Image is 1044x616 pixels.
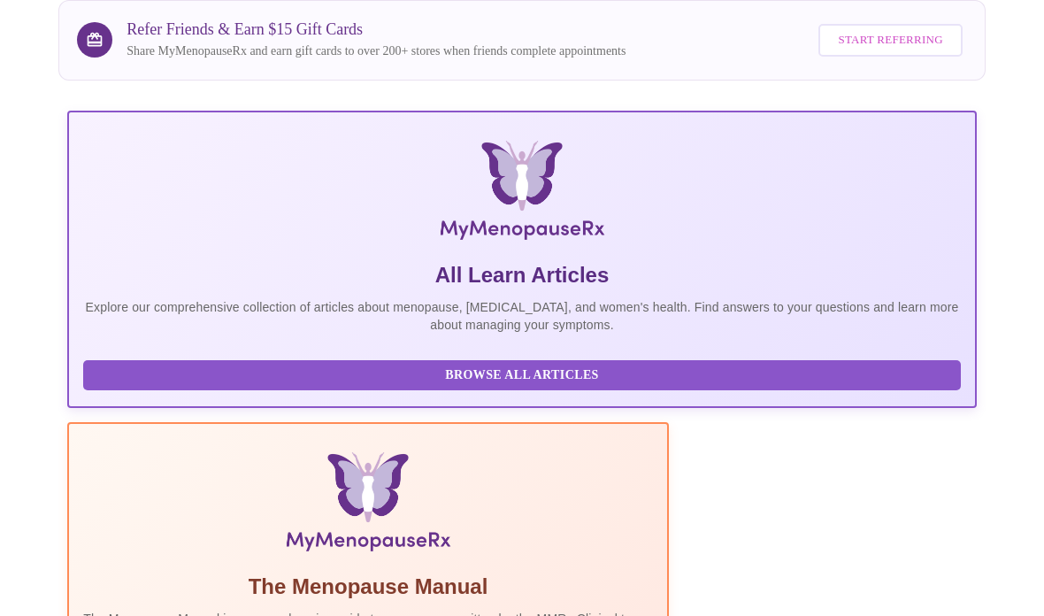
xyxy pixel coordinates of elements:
[818,24,962,57] button: Start Referring
[127,42,626,60] p: Share MyMenopauseRx and earn gift cards to over 200+ stores when friends complete appointments
[814,15,966,65] a: Start Referring
[173,452,562,558] img: Menopause Manual
[83,298,961,334] p: Explore our comprehensive collection of articles about menopause, [MEDICAL_DATA], and women's hea...
[838,30,942,50] span: Start Referring
[101,365,943,387] span: Browse All Articles
[83,261,961,289] h5: All Learn Articles
[127,20,626,39] h3: Refer Friends & Earn $15 Gift Cards
[83,573,653,601] h5: The Menopause Manual
[220,141,825,247] img: MyMenopauseRx Logo
[83,360,961,391] button: Browse All Articles
[83,366,965,381] a: Browse All Articles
